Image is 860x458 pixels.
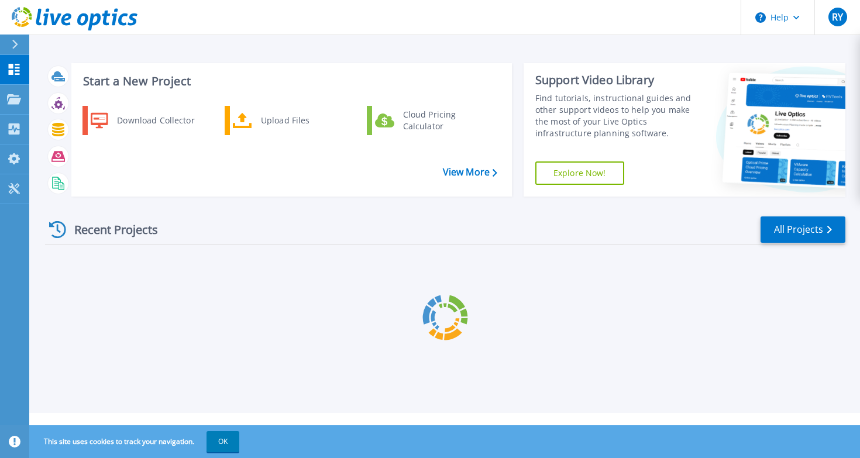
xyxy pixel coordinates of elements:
[535,73,696,88] div: Support Video Library
[83,75,497,88] h3: Start a New Project
[32,431,239,452] span: This site uses cookies to track your navigation.
[82,106,202,135] a: Download Collector
[832,12,843,22] span: RY
[111,109,199,132] div: Download Collector
[367,106,487,135] a: Cloud Pricing Calculator
[255,109,342,132] div: Upload Files
[535,161,624,185] a: Explore Now!
[397,109,484,132] div: Cloud Pricing Calculator
[761,216,845,243] a: All Projects
[225,106,345,135] a: Upload Files
[207,431,239,452] button: OK
[443,167,497,178] a: View More
[535,92,696,139] div: Find tutorials, instructional guides and other support videos to help you make the most of your L...
[45,215,174,244] div: Recent Projects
